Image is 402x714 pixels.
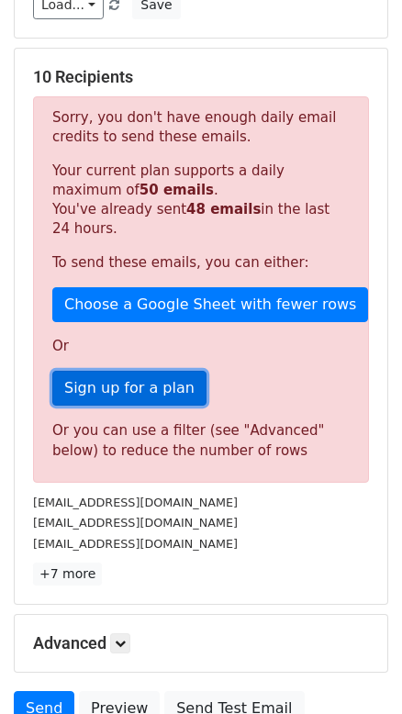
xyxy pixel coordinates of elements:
[52,371,207,406] a: Sign up for a plan
[310,626,402,714] iframe: Chat Widget
[52,287,368,322] a: Choose a Google Sheet with fewer rows
[33,563,102,586] a: +7 more
[33,496,238,509] small: [EMAIL_ADDRESS][DOMAIN_NAME]
[52,420,350,462] div: Or you can use a filter (see "Advanced" below) to reduce the number of rows
[186,201,261,218] strong: 48 emails
[52,108,350,147] p: Sorry, you don't have enough daily email credits to send these emails.
[52,162,350,239] p: Your current plan supports a daily maximum of . You've already sent in the last 24 hours.
[52,337,350,356] p: Or
[33,67,369,87] h5: 10 Recipients
[33,516,238,530] small: [EMAIL_ADDRESS][DOMAIN_NAME]
[140,182,214,198] strong: 50 emails
[33,633,369,653] h5: Advanced
[52,253,350,273] p: To send these emails, you can either:
[33,537,238,551] small: [EMAIL_ADDRESS][DOMAIN_NAME]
